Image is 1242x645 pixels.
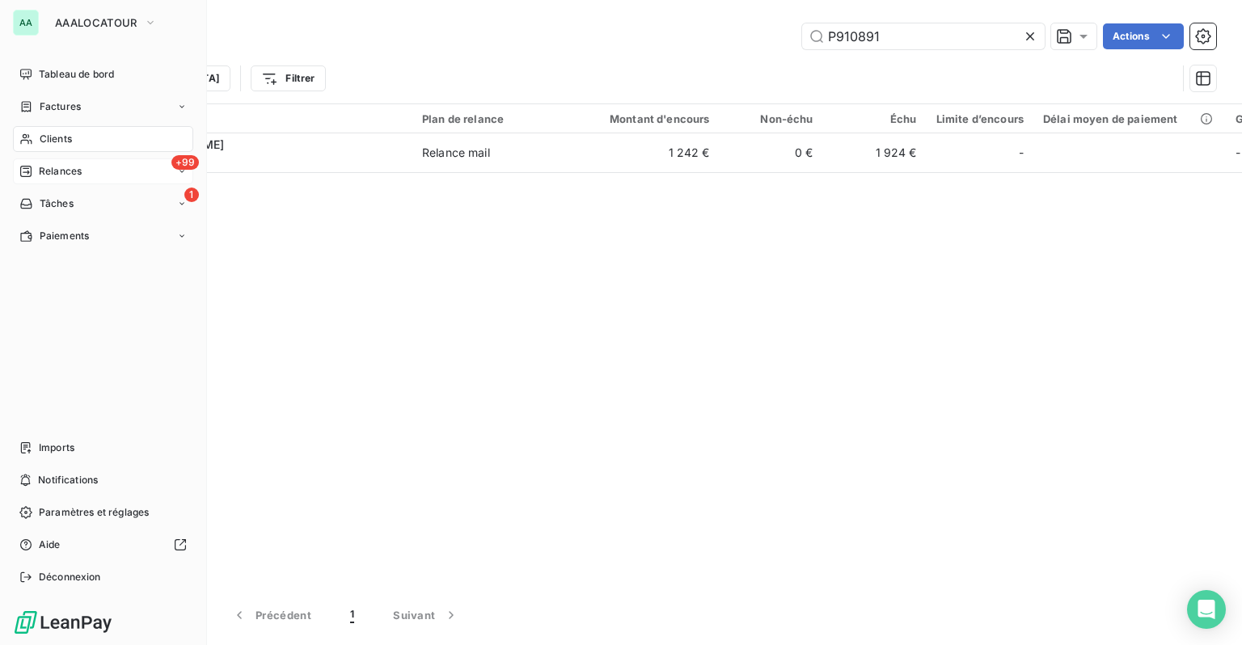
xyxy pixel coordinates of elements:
span: Tableau de bord [39,67,114,82]
a: Aide [13,532,193,558]
span: P910891 [112,153,403,169]
span: 1 [184,188,199,202]
div: Délai moyen de paiement [1043,112,1216,125]
span: Imports [39,441,74,455]
img: Logo LeanPay [13,609,113,635]
span: Paramètres et réglages [39,505,149,520]
span: AAALOCATOUR [55,16,137,29]
span: Paiements [40,229,89,243]
div: Limite d’encours [936,112,1024,125]
div: Relance mail [422,145,490,161]
button: 1 [331,598,374,632]
input: Rechercher [802,23,1045,49]
button: Suivant [374,598,479,632]
span: Aide [39,537,61,552]
span: - [1236,145,1240,159]
div: Plan de relance [422,112,571,125]
span: Tâches [40,196,74,211]
div: Non-échu [729,112,813,125]
span: 1 [350,607,354,623]
span: Relances [39,164,82,179]
span: Clients [40,132,72,146]
span: +99 [171,155,199,170]
button: Actions [1103,23,1184,49]
div: Open Intercom Messenger [1187,590,1226,629]
div: Échu [833,112,917,125]
span: Factures [40,99,81,114]
button: Précédent [212,598,331,632]
div: AA [13,10,39,36]
button: Filtrer [251,65,325,91]
td: 0 € [720,133,823,172]
td: 1 924 € [823,133,927,172]
div: Montant d'encours [590,112,710,125]
span: Déconnexion [39,570,101,584]
td: 1 242 € [581,133,720,172]
span: - [1019,145,1024,161]
span: Notifications [38,473,98,487]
